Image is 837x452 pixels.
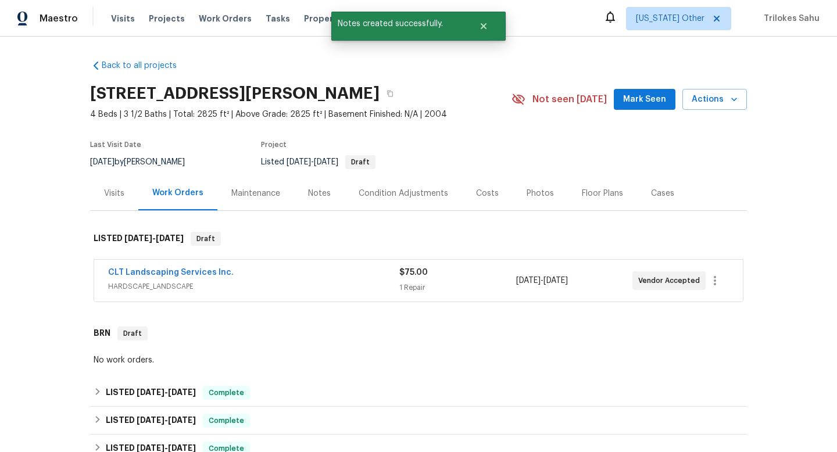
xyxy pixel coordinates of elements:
div: No work orders. [94,354,743,366]
span: [DATE] [543,277,568,285]
span: Trilokes Sahu [759,13,820,24]
span: - [516,275,568,286]
span: Properties [304,13,349,24]
span: Tasks [266,15,290,23]
span: Maestro [40,13,78,24]
span: HARDSCAPE_LANDSCAPE [108,281,399,292]
div: LISTED [DATE]-[DATE]Complete [90,407,747,435]
span: Visits [111,13,135,24]
a: Back to all projects [90,60,202,71]
div: Costs [476,188,499,199]
span: - [124,234,184,242]
button: Mark Seen [614,89,675,110]
div: Maintenance [231,188,280,199]
button: Copy Address [380,83,400,104]
span: Draft [119,328,146,339]
div: BRN Draft [90,315,747,352]
span: [DATE] [516,277,541,285]
span: Vendor Accepted [638,275,704,286]
span: Listed [261,158,375,166]
span: Projects [149,13,185,24]
span: $75.00 [399,268,428,277]
div: by [PERSON_NAME] [90,155,199,169]
span: [DATE] [137,388,164,396]
div: LISTED [DATE]-[DATE]Complete [90,379,747,407]
h6: LISTED [106,414,196,428]
div: 1 Repair [399,282,516,293]
span: [DATE] [314,158,338,166]
span: - [137,444,196,452]
span: [DATE] [137,444,164,452]
span: Draft [346,159,374,166]
span: Notes created successfully. [331,12,464,36]
span: [DATE] [287,158,311,166]
span: [DATE] [137,416,164,424]
button: Actions [682,89,747,110]
h6: LISTED [106,386,196,400]
span: - [137,416,196,424]
h6: BRN [94,327,110,340]
div: Visits [104,188,124,199]
span: [DATE] [168,444,196,452]
span: Mark Seen [623,92,666,107]
button: Close [464,15,503,38]
span: Actions [692,92,738,107]
a: CLT Landscaping Services Inc. [108,268,234,277]
span: [DATE] [90,158,115,166]
span: 4 Beds | 3 1/2 Baths | Total: 2825 ft² | Above Grade: 2825 ft² | Basement Finished: N/A | 2004 [90,109,512,120]
span: - [287,158,338,166]
div: Condition Adjustments [359,188,448,199]
div: Photos [527,188,554,199]
div: LISTED [DATE]-[DATE]Draft [90,220,747,257]
span: Not seen [DATE] [532,94,607,105]
span: [US_STATE] Other [636,13,704,24]
div: Cases [651,188,674,199]
div: Notes [308,188,331,199]
span: Work Orders [199,13,252,24]
span: Last Visit Date [90,141,141,148]
span: Project [261,141,287,148]
h2: [STREET_ADDRESS][PERSON_NAME] [90,88,380,99]
h6: LISTED [94,232,184,246]
span: Complete [204,387,249,399]
span: [DATE] [168,388,196,396]
span: [DATE] [168,416,196,424]
span: Draft [192,233,220,245]
div: Work Orders [152,187,203,199]
span: [DATE] [124,234,152,242]
span: [DATE] [156,234,184,242]
span: Complete [204,415,249,426]
div: Floor Plans [582,188,623,199]
span: - [137,388,196,396]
